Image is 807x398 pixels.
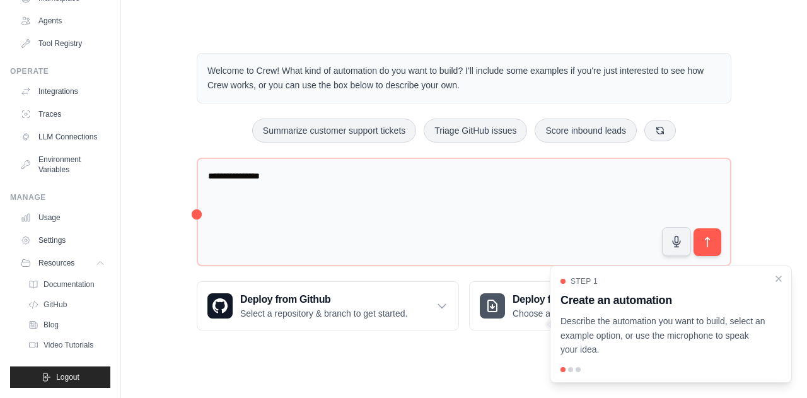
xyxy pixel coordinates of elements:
a: Environment Variables [15,149,110,180]
p: Choose a zip file to upload. [513,307,619,320]
a: Video Tutorials [23,336,110,354]
span: Logout [56,372,79,382]
span: Blog [44,320,59,330]
span: Resources [38,258,74,268]
a: Agents [15,11,110,31]
a: Blog [23,316,110,334]
span: Step 1 [571,276,598,286]
span: GitHub [44,300,67,310]
a: LLM Connections [15,127,110,147]
p: Welcome to Crew! What kind of automation do you want to build? I'll include some examples if you'... [207,64,721,93]
a: Integrations [15,81,110,102]
a: Tool Registry [15,33,110,54]
a: Documentation [23,276,110,293]
iframe: Chat Widget [744,337,807,398]
div: Manage [10,192,110,202]
a: GitHub [23,296,110,313]
span: Video Tutorials [44,340,93,350]
h3: Deploy from Github [240,292,407,307]
p: Describe the automation you want to build, select an example option, or use the microphone to spe... [560,314,766,357]
h3: Deploy from zip file [513,292,619,307]
div: Operate [10,66,110,76]
span: Documentation [44,279,95,290]
button: Triage GitHub issues [424,119,527,143]
button: Score inbound leads [535,119,637,143]
p: Select a repository & branch to get started. [240,307,407,320]
button: Close walkthrough [774,274,784,284]
a: Settings [15,230,110,250]
button: Resources [15,253,110,273]
h3: Create an automation [560,291,766,309]
button: Logout [10,366,110,388]
a: Usage [15,208,110,228]
a: Traces [15,104,110,124]
button: Summarize customer support tickets [252,119,416,143]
